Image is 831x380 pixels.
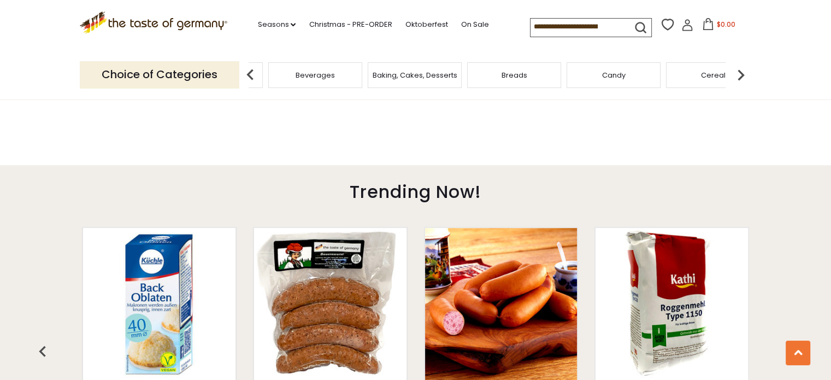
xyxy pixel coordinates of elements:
img: Kuechle Oblaten Round Baking Wafers 40mm 0.8 oz [83,228,235,380]
img: Kathi German Rye Flour Type 1150 - 35 oz. [596,228,748,380]
a: On Sale [461,19,488,31]
p: Choice of Categories [80,61,239,88]
a: Candy [602,71,626,79]
a: Seasons [257,19,296,31]
img: previous arrow [778,335,800,357]
div: Trending Now! [36,165,795,213]
img: next arrow [730,64,752,86]
a: Christmas - PRE-ORDER [309,19,392,31]
a: Oktoberfest [405,19,447,31]
a: Cereal [701,71,726,79]
img: previous arrow [32,341,54,363]
a: Beverages [296,71,335,79]
button: $0.00 [696,18,742,34]
img: Binkert's [254,228,406,380]
img: Stiglmeier Bavarian-style Knockwurst, 1 lbs. [425,228,577,380]
img: previous arrow [239,64,261,86]
span: $0.00 [716,20,735,29]
a: Breads [502,71,527,79]
a: Baking, Cakes, Desserts [373,71,457,79]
